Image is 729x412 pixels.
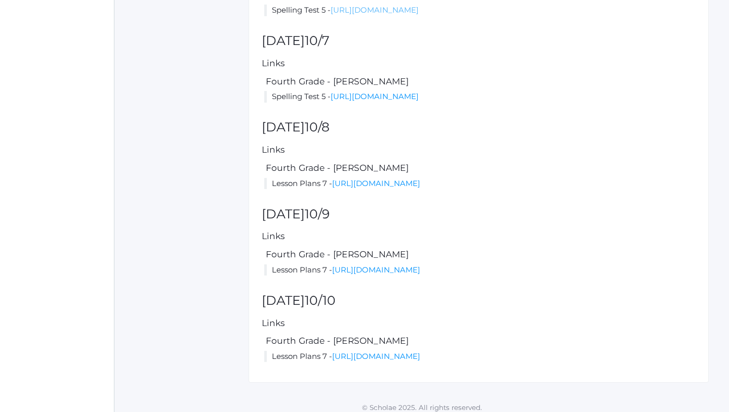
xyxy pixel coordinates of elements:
a: [URL][DOMAIN_NAME] [332,265,420,274]
h5: Fourth Grade - [PERSON_NAME] [264,163,696,173]
li: Lesson Plans 7 - [264,264,696,276]
h2: [DATE] [262,294,696,308]
h2: [DATE] [262,120,696,134]
a: [URL][DOMAIN_NAME] [332,351,420,361]
a: [URL][DOMAIN_NAME] [332,178,420,188]
h2: [DATE] [262,34,696,48]
h5: Links [262,59,696,68]
h5: Links [262,145,696,155]
li: Lesson Plans 7 - [264,178,696,190]
h5: Links [262,232,696,241]
a: [URL][DOMAIN_NAME] [331,91,419,101]
li: Spelling Test 5 - [264,91,696,103]
h5: Fourth Grade - [PERSON_NAME] [264,250,696,259]
li: Lesson Plans 7 - [264,351,696,362]
li: Spelling Test 5 - [264,5,696,16]
span: 10/7 [305,33,330,48]
span: 10/9 [305,206,330,221]
span: 10/8 [305,119,330,134]
span: 10/10 [305,293,336,308]
h5: Fourth Grade - [PERSON_NAME] [264,336,696,346]
h2: [DATE] [262,207,696,221]
h5: Links [262,318,696,328]
a: [URL][DOMAIN_NAME] [331,5,419,15]
h5: Fourth Grade - [PERSON_NAME] [264,77,696,86]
